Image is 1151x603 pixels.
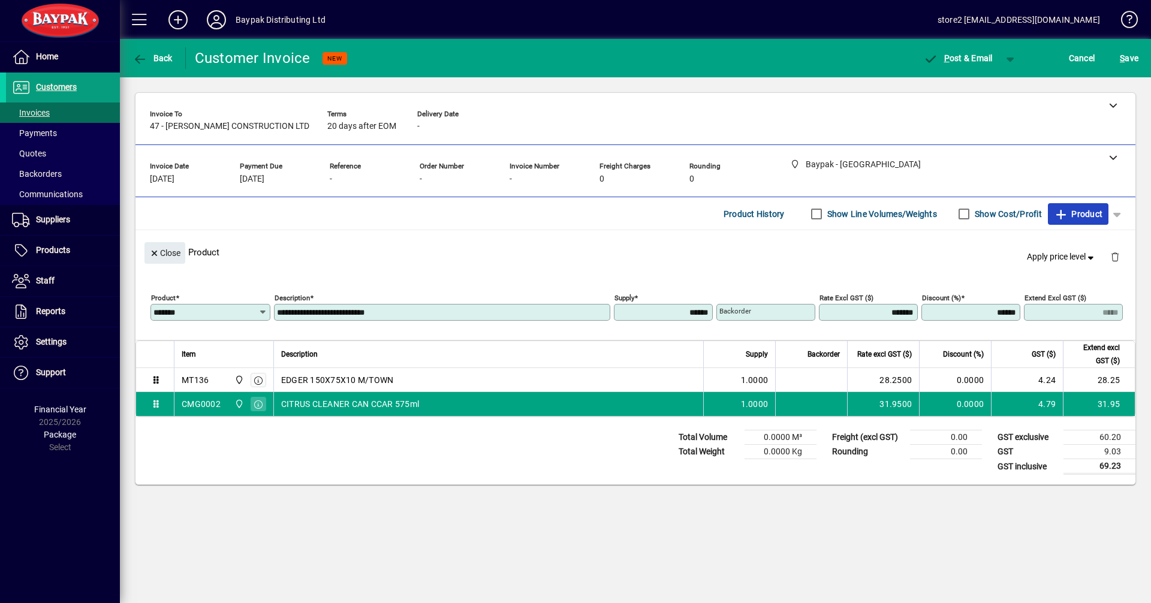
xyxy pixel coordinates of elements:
[1025,294,1086,302] mat-label: Extend excl GST ($)
[36,82,77,92] span: Customers
[826,430,910,445] td: Freight (excl GST)
[36,245,70,255] span: Products
[1054,204,1102,224] span: Product
[417,122,420,131] span: -
[741,374,769,386] span: 1.0000
[510,174,512,184] span: -
[917,47,999,69] button: Post & Email
[826,445,910,459] td: Rounding
[149,243,180,263] span: Close
[6,143,120,164] a: Quotes
[1063,459,1135,474] td: 69.23
[150,174,174,184] span: [DATE]
[1032,348,1056,361] span: GST ($)
[910,430,982,445] td: 0.00
[132,53,173,63] span: Back
[159,9,197,31] button: Add
[141,247,188,258] app-page-header-button: Close
[327,55,342,62] span: NEW
[36,276,55,285] span: Staff
[944,53,950,63] span: P
[330,174,332,184] span: -
[943,348,984,361] span: Discount (%)
[922,294,961,302] mat-label: Discount (%)
[1063,392,1135,416] td: 31.95
[6,42,120,72] a: Home
[857,348,912,361] span: Rate excl GST ($)
[689,174,694,184] span: 0
[231,397,245,411] span: Baypak - Onekawa
[135,230,1135,274] div: Product
[34,405,86,414] span: Financial Year
[281,348,318,361] span: Description
[910,445,982,459] td: 0.00
[275,294,310,302] mat-label: Description
[673,445,745,459] td: Total Weight
[281,374,394,386] span: EDGER 150X75X10 M/TOWN
[327,122,396,131] span: 20 days after EOM
[182,374,209,386] div: MT136
[6,102,120,123] a: Invoices
[724,204,785,224] span: Product History
[855,374,912,386] div: 28.2500
[992,459,1063,474] td: GST inclusive
[992,430,1063,445] td: GST exclusive
[182,398,221,410] div: CMG0002
[12,128,57,138] span: Payments
[919,368,991,392] td: 0.0000
[129,47,176,69] button: Back
[746,348,768,361] span: Supply
[972,208,1042,220] label: Show Cost/Profit
[992,445,1063,459] td: GST
[1069,49,1095,68] span: Cancel
[36,367,66,377] span: Support
[6,184,120,204] a: Communications
[1120,49,1138,68] span: ave
[240,174,264,184] span: [DATE]
[281,398,419,410] span: CITRUS CLEANER CAN CCAR 575ml
[1022,246,1101,268] button: Apply price level
[12,189,83,199] span: Communications
[745,445,816,459] td: 0.0000 Kg
[614,294,634,302] mat-label: Supply
[144,242,185,264] button: Close
[1101,242,1129,271] button: Delete
[919,392,991,416] td: 0.0000
[6,123,120,143] a: Payments
[819,294,873,302] mat-label: Rate excl GST ($)
[36,52,58,61] span: Home
[36,337,67,346] span: Settings
[6,266,120,296] a: Staff
[6,327,120,357] a: Settings
[236,10,326,29] div: Baypak Distributing Ltd
[6,164,120,184] a: Backorders
[825,208,937,220] label: Show Line Volumes/Weights
[1063,368,1135,392] td: 28.25
[991,368,1063,392] td: 4.24
[599,174,604,184] span: 0
[741,398,769,410] span: 1.0000
[719,307,751,315] mat-label: Backorder
[1117,47,1141,69] button: Save
[36,215,70,224] span: Suppliers
[6,236,120,266] a: Products
[1048,203,1108,225] button: Product
[1112,2,1136,41] a: Knowledge Base
[182,348,196,361] span: Item
[1101,251,1129,262] app-page-header-button: Delete
[6,358,120,388] a: Support
[151,294,176,302] mat-label: Product
[855,398,912,410] div: 31.9500
[745,430,816,445] td: 0.0000 M³
[420,174,422,184] span: -
[1063,445,1135,459] td: 9.03
[1071,341,1120,367] span: Extend excl GST ($)
[36,306,65,316] span: Reports
[195,49,311,68] div: Customer Invoice
[6,205,120,235] a: Suppliers
[991,392,1063,416] td: 4.79
[120,47,186,69] app-page-header-button: Back
[807,348,840,361] span: Backorder
[719,203,790,225] button: Product History
[1066,47,1098,69] button: Cancel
